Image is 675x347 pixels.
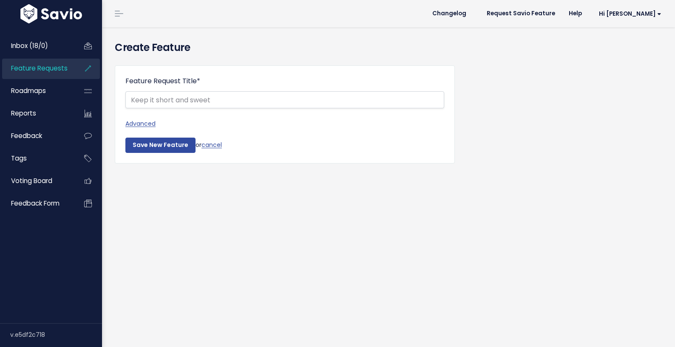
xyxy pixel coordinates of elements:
[2,104,71,123] a: Reports
[115,40,662,55] h4: Create Feature
[11,131,42,140] span: Feedback
[562,7,589,20] a: Help
[480,7,562,20] a: Request Savio Feature
[2,126,71,146] a: Feedback
[11,199,60,208] span: Feedback form
[589,7,668,20] a: Hi [PERSON_NAME]
[2,171,71,191] a: Voting Board
[2,194,71,213] a: Feedback form
[125,138,444,153] div: or
[432,11,466,17] span: Changelog
[125,118,444,129] a: Advanced
[2,36,71,56] a: Inbox (18/0)
[2,59,71,78] a: Feature Requests
[125,138,196,153] input: Save New Feature
[2,149,71,168] a: Tags
[11,41,48,50] span: Inbox (18/0)
[11,109,36,118] span: Reports
[11,86,46,95] span: Roadmaps
[2,81,71,101] a: Roadmaps
[18,4,84,23] img: logo-white.9d6f32f41409.svg
[10,324,102,346] div: v.e5df2c718
[201,141,222,149] a: cancel
[599,11,661,17] span: Hi [PERSON_NAME]
[11,176,52,185] span: Voting Board
[125,91,444,108] input: Keep it short and sweet
[125,76,200,86] label: Feature Request Title
[11,154,27,163] span: Tags
[11,64,68,73] span: Feature Requests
